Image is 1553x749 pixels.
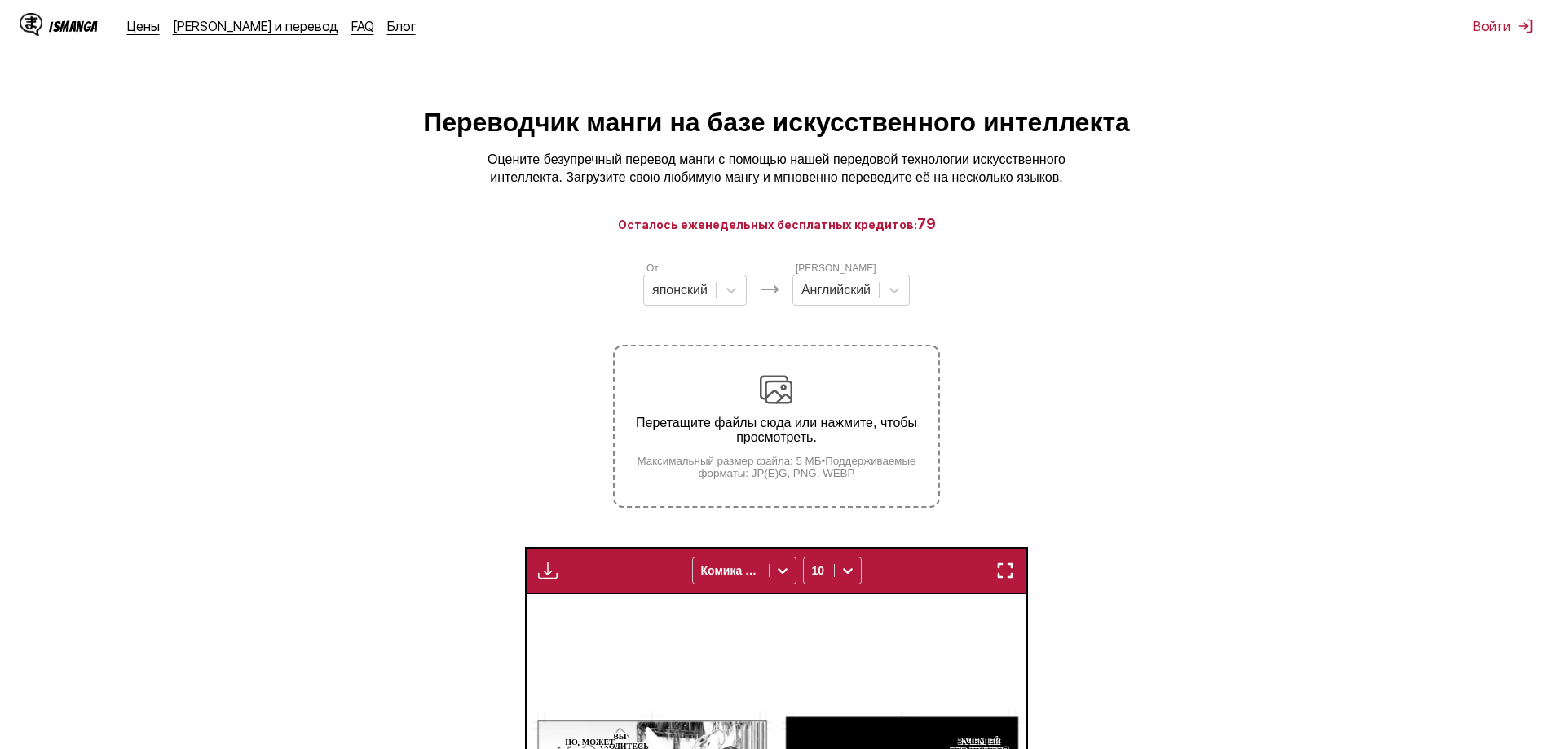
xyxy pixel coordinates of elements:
[127,18,160,34] a: Цены
[995,561,1015,580] img: Перейти в полноэкранный режим
[699,455,916,479] font: Поддерживаемые форматы: JP(E)G, PNG, WEBP
[20,13,127,39] a: Логотип IsMangaIsManga
[538,561,558,580] img: Загрузить переведенные изображения
[20,13,42,36] img: Логотип IsManga
[49,19,98,34] font: IsManga
[917,215,936,232] font: 79
[1517,18,1533,34] img: выход
[618,218,917,231] font: Осталось еженедельных бесплатных кредитов:
[636,416,917,444] font: Перетащите файлы сюда или нажмите, чтобы просмотреть.
[796,262,876,274] font: [PERSON_NAME]
[760,280,779,299] img: Значок языков
[173,18,338,34] a: [PERSON_NAME] и перевод
[1473,18,1533,34] button: Войти
[821,455,825,467] font: •
[387,18,416,34] a: Блог
[351,18,374,34] a: FAQ
[488,152,1065,184] font: Оцените безупречный перевод манги с помощью нашей передовой технологии искусственного интеллекта....
[423,108,1130,137] font: Переводчик манги на базе искусственного интеллекта
[1473,18,1511,34] font: Войти
[637,455,821,467] font: Максимальный размер файла: 5 МБ
[646,262,659,274] font: От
